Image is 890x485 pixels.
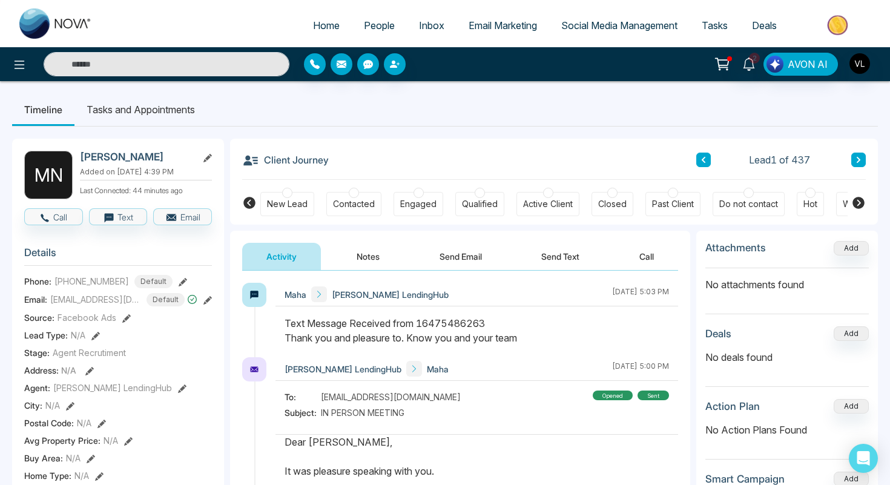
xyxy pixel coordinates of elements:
span: Subject: [285,406,321,419]
h3: Attachments [705,242,766,254]
span: [PERSON_NAME] LendingHub [285,363,401,375]
span: [EMAIL_ADDRESS][DOMAIN_NAME] [50,293,141,306]
img: Market-place.gif [795,12,883,39]
div: Do not contact [719,198,778,210]
span: Source: [24,311,54,324]
span: Social Media Management [561,19,677,31]
span: N/A [61,365,76,375]
img: User Avatar [849,53,870,74]
button: Add [834,241,869,256]
span: Deals [752,19,777,31]
span: N/A [104,434,118,447]
div: [DATE] 5:00 PM [612,361,669,377]
span: IN PERSON MEETING [321,406,404,419]
span: Inbox [419,19,444,31]
span: Agent Recrutiment [53,346,126,359]
a: Email Marketing [457,14,549,37]
h2: [PERSON_NAME] [80,151,193,163]
div: M N [24,151,73,199]
span: City : [24,399,42,412]
img: Lead Flow [766,56,783,73]
div: Qualified [462,198,498,210]
p: No attachments found [705,268,869,292]
div: [DATE] 5:03 PM [612,286,669,302]
a: Tasks [690,14,740,37]
p: No deals found [705,350,869,365]
div: Closed [598,198,627,210]
span: Maha [427,363,449,375]
a: Social Media Management [549,14,690,37]
span: Email: [24,293,47,306]
span: Postal Code : [24,417,74,429]
span: [EMAIL_ADDRESS][DOMAIN_NAME] [321,391,461,403]
span: N/A [66,452,81,464]
span: Agent: [24,381,50,394]
h3: Smart Campaign [705,473,785,485]
span: Facebook Ads [58,311,116,324]
div: Opened [593,391,633,400]
span: Default [134,275,173,288]
div: Past Client [652,198,694,210]
p: Added on [DATE] 4:39 PM [80,167,212,177]
div: Hot [803,198,817,210]
span: N/A [71,329,85,341]
a: People [352,14,407,37]
div: Active Client [523,198,573,210]
a: Home [301,14,352,37]
span: Stage: [24,346,50,359]
span: Buy Area : [24,452,63,464]
li: Tasks and Appointments [74,93,207,126]
span: [PERSON_NAME] LendingHub [53,381,172,394]
button: Send Text [517,243,604,270]
div: Engaged [400,198,437,210]
span: Address: [24,364,76,377]
span: AVON AI [788,57,828,71]
button: Text [89,208,148,225]
p: Last Connected: 44 minutes ago [80,183,212,196]
span: Tasks [702,19,728,31]
a: Inbox [407,14,457,37]
button: Call [24,208,83,225]
button: AVON AI [763,53,838,76]
div: Contacted [333,198,375,210]
span: People [364,19,395,31]
span: N/A [77,417,91,429]
span: Maha [285,288,306,301]
button: Add [834,326,869,341]
span: Default [147,293,185,306]
button: Email [153,208,212,225]
button: Call [615,243,678,270]
a: Deals [740,14,789,37]
h3: Client Journey [242,151,329,169]
button: Send Email [415,243,506,270]
img: Nova CRM Logo [19,8,92,39]
span: N/A [74,469,89,482]
span: [PERSON_NAME] LendingHub [332,288,449,301]
h3: Details [24,246,212,265]
button: Add [834,399,869,414]
li: Timeline [12,93,74,126]
h3: Deals [705,328,731,340]
span: Avg Property Price : [24,434,101,447]
h3: Action Plan [705,400,760,412]
span: N/A [45,399,60,412]
a: 2 [734,53,763,74]
span: Home Type : [24,469,71,482]
span: To: [285,391,321,403]
button: Notes [332,243,404,270]
span: Lead 1 of 437 [749,153,810,167]
div: Open Intercom Messenger [849,444,878,473]
div: sent [638,391,669,400]
span: Add [834,242,869,252]
span: Phone: [24,275,51,288]
div: New Lead [267,198,308,210]
div: Warm [843,198,865,210]
p: No Action Plans Found [705,423,869,437]
span: Lead Type: [24,329,68,341]
button: Activity [242,243,321,270]
span: 2 [749,53,760,64]
span: Email Marketing [469,19,537,31]
span: [PHONE_NUMBER] [54,275,129,288]
span: Home [313,19,340,31]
